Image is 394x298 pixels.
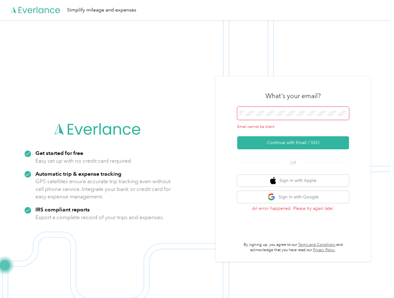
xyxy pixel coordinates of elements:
[35,214,164,221] p: Export a complete record of your trips and expenses.
[237,191,349,203] button: google logoSign in with Google
[35,206,90,213] strong: IRS compliant reports
[237,242,349,253] p: By signing up, you agree to our and acknowledge that you have read our .
[237,136,349,149] button: Continue with Email / SSO
[268,193,275,201] img: google logo
[35,170,121,177] strong: Automatic trip & expense tracking
[35,178,171,201] p: GPS satellites ensure accurate trip tracking even without cell phone service. Integrate your bank...
[67,6,136,14] div: Simplify mileage and expenses
[237,175,349,187] button: apple logoSign in with Apple
[313,248,335,252] a: Privacy Policy
[35,150,83,156] strong: Get started for free
[237,205,349,212] p: An error happened. Please try again later.
[237,124,349,130] div: Email cannot be blank
[282,160,304,166] span: OR
[298,242,335,247] a: Terms and Conditions
[35,157,131,165] p: Easy set up with no credit card required
[270,177,276,185] img: apple logo
[265,92,321,100] h3: What's your email?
